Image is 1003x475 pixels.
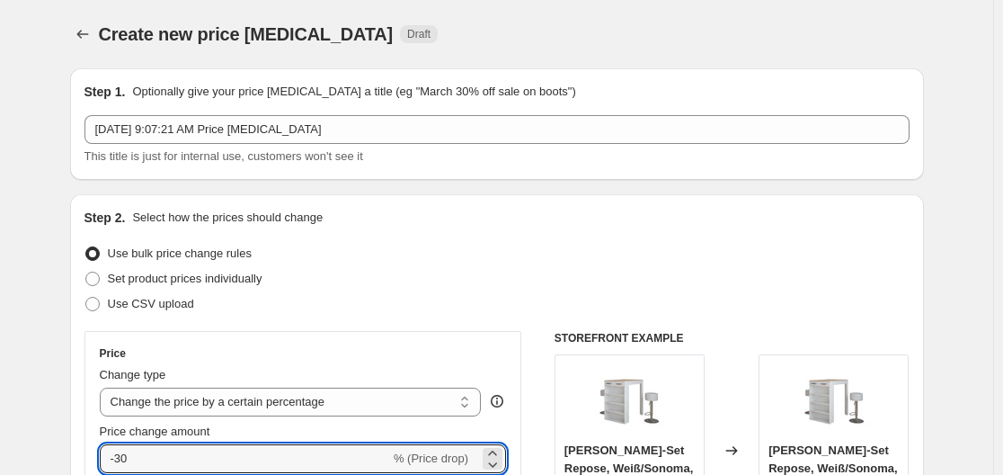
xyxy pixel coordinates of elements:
[84,115,910,144] input: 30% off holiday sale
[108,272,262,285] span: Set product prices individually
[100,444,390,473] input: -15
[488,392,506,410] div: help
[100,425,210,438] span: Price change amount
[108,297,194,310] span: Use CSV upload
[100,368,166,381] span: Change type
[394,452,468,465] span: % (Price drop)
[555,331,910,345] h6: STOREFRONT EXAMPLE
[99,24,394,44] span: Create new price [MEDICAL_DATA]
[84,149,363,163] span: This title is just for internal use, customers won't see it
[593,364,665,436] img: 41j6g3Vca_L_80x.jpg
[407,27,430,41] span: Draft
[70,22,95,47] button: Price change jobs
[84,83,126,101] h2: Step 1.
[798,364,870,436] img: 41j6g3Vca_L_80x.jpg
[100,346,126,361] h3: Price
[84,209,126,227] h2: Step 2.
[132,209,323,227] p: Select how the prices should change
[108,246,252,260] span: Use bulk price change rules
[132,83,575,101] p: Optionally give your price [MEDICAL_DATA] a title (eg "March 30% off sale on boots")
